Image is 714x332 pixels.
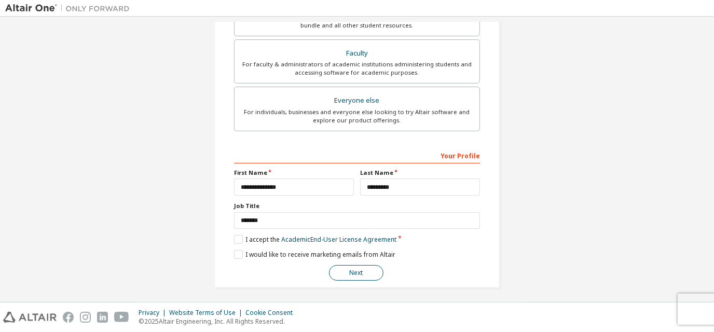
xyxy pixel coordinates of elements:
div: Cookie Consent [245,309,299,317]
p: © 2025 Altair Engineering, Inc. All Rights Reserved. [139,317,299,326]
label: Job Title [234,202,480,210]
label: I accept the [234,235,396,244]
div: Faculty [241,46,473,61]
div: Website Terms of Use [169,309,245,317]
label: First Name [234,169,354,177]
button: Next [329,265,383,281]
img: linkedin.svg [97,312,108,323]
img: Altair One [5,3,135,13]
label: Last Name [360,169,480,177]
img: youtube.svg [114,312,129,323]
div: Your Profile [234,147,480,163]
div: For faculty & administrators of academic institutions administering students and accessing softwa... [241,60,473,77]
label: I would like to receive marketing emails from Altair [234,250,395,259]
img: instagram.svg [80,312,91,323]
a: Academic End-User License Agreement [281,235,396,244]
div: For individuals, businesses and everyone else looking to try Altair software and explore our prod... [241,108,473,125]
img: facebook.svg [63,312,74,323]
div: Everyone else [241,93,473,108]
img: altair_logo.svg [3,312,57,323]
div: Privacy [139,309,169,317]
